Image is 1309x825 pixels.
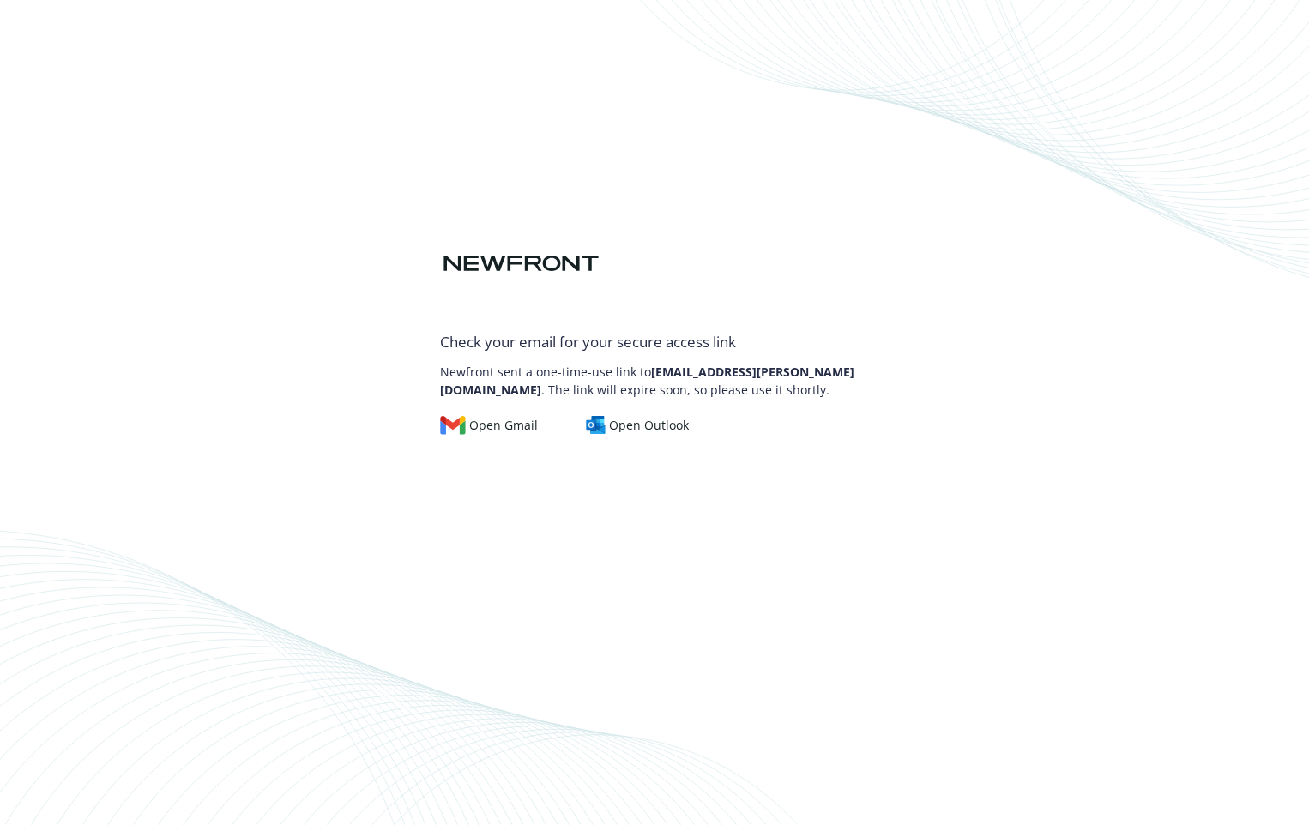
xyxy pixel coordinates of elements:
[586,416,703,435] a: Open Outlook
[440,331,869,353] div: Check your email for your secure access link
[440,354,869,399] p: Newfront sent a one-time-use link to . The link will expire soon, so please use it shortly.
[440,249,602,279] img: Newfront logo
[440,416,552,435] a: Open Gmail
[440,416,466,435] img: gmail-logo.svg
[586,416,606,435] img: outlook-logo.svg
[586,416,690,435] div: Open Outlook
[440,416,538,435] div: Open Gmail
[440,364,854,398] b: [EMAIL_ADDRESS][PERSON_NAME][DOMAIN_NAME]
